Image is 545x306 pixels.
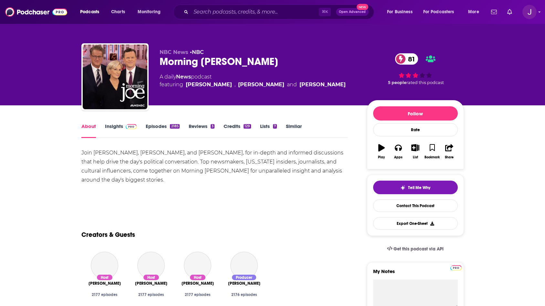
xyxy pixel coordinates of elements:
a: Show notifications dropdown [488,6,499,17]
div: 2177 episodes [180,292,216,297]
span: 5 people [388,80,406,85]
button: Show profile menu [522,5,537,19]
a: About [81,123,96,138]
div: Apps [394,155,403,159]
div: 2176 episodes [226,292,262,297]
span: 81 [402,53,418,65]
a: Joe Scarborough [135,281,167,286]
img: tell me why sparkle [400,185,405,190]
div: Play [378,155,385,159]
a: Credits129 [224,123,251,138]
span: , [235,81,236,89]
div: 81 5 peoplerated this podcast [367,49,464,89]
span: rated this podcast [406,80,444,85]
a: InsightsPodchaser Pro [105,123,137,138]
button: Export One-Sheet [373,217,458,230]
span: For Business [387,7,413,16]
span: featuring [160,81,346,89]
span: NBC News [160,49,188,55]
span: • [190,49,204,55]
span: For Podcasters [423,7,454,16]
button: Follow [373,106,458,121]
div: Rate [373,123,458,136]
div: List [413,155,418,159]
button: Open AdvancedNew [336,8,369,16]
span: [PERSON_NAME] [182,281,214,286]
span: More [468,7,479,16]
a: Michael Buczkiewicz [230,252,258,279]
a: Show notifications dropdown [505,6,515,17]
div: Join [PERSON_NAME], [PERSON_NAME], and [PERSON_NAME], for in-depth and informed discussions that ... [81,148,348,185]
span: Podcasts [80,7,99,16]
button: Play [373,140,390,163]
button: List [407,140,424,163]
a: Mika Brzezinski [91,252,118,279]
a: Lists7 [260,123,277,138]
button: Share [441,140,457,163]
a: 81 [395,53,418,65]
span: and [287,81,297,89]
a: Joe Scarborough [137,252,165,279]
label: My Notes [373,268,458,280]
button: open menu [133,7,169,17]
div: 2177 episodes [133,292,169,297]
a: News [176,74,191,80]
div: 7 [273,124,277,129]
span: Charts [111,7,125,16]
div: 3 [211,124,215,129]
div: Share [445,155,454,159]
a: Reviews3 [189,123,215,138]
span: ⌘ K [319,8,331,16]
div: A daily podcast [160,73,346,89]
span: [PERSON_NAME] [89,281,121,286]
a: Get this podcast via API [382,241,449,257]
span: Get this podcast via API [393,246,444,252]
div: 129 [244,124,251,129]
button: open menu [383,7,421,17]
a: Charts [107,7,129,17]
a: Mika Brzezinski [238,81,284,89]
button: open menu [419,7,464,17]
a: Willie Geist [184,252,211,279]
input: Search podcasts, credits, & more... [191,7,319,17]
a: Pro website [450,264,462,270]
div: Producer [231,274,257,281]
img: Morning Joe [83,45,147,109]
a: Similar [286,123,302,138]
a: NBC [192,49,204,55]
img: User Profile [522,5,537,19]
img: Podchaser - Follow, Share and Rate Podcasts [5,6,67,18]
button: open menu [76,7,108,17]
button: open menu [464,7,487,17]
span: Tell Me Why [408,185,430,190]
button: tell me why sparkleTell Me Why [373,181,458,194]
span: Open Advanced [339,10,366,14]
a: Michael Buczkiewicz [228,281,260,286]
span: [PERSON_NAME] [135,281,167,286]
div: Search podcasts, credits, & more... [179,5,380,19]
img: Podchaser Pro [450,265,462,270]
div: Host [189,274,206,281]
a: Willie Geist [186,81,232,89]
a: Creators & Guests [81,231,135,239]
span: Logged in as josephpapapr [522,5,537,19]
a: Willie Geist [182,281,214,286]
div: 2185 [170,124,179,129]
button: Bookmark [424,140,441,163]
a: Contact This Podcast [373,199,458,212]
div: Bookmark [424,155,440,159]
a: Mika Brzezinski [89,281,121,286]
a: Joe Scarborough [299,81,346,89]
span: Monitoring [138,7,161,16]
span: New [357,4,368,10]
span: [PERSON_NAME] [228,281,260,286]
img: Podchaser Pro [126,124,137,129]
div: 2177 episodes [87,292,123,297]
div: Host [96,274,113,281]
button: Apps [390,140,407,163]
div: Host [143,274,160,281]
a: Episodes2185 [146,123,179,138]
